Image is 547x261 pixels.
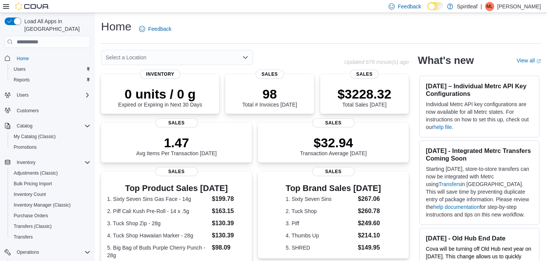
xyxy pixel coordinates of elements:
[300,135,367,150] p: $32.94
[2,247,93,258] button: Operations
[2,157,93,168] button: Inventory
[15,3,49,10] img: Cova
[426,100,533,131] p: Individual Metrc API key configurations are now available for all Metrc states. For instructions ...
[242,54,248,60] button: Open list of options
[212,194,246,204] dd: $199.78
[358,194,381,204] dd: $267.06
[212,207,246,216] dd: $163.15
[8,178,93,189] button: Bulk Pricing Import
[107,244,209,259] dt: 5. Big Bag of Buds Purple Cherry Punch - 28g
[14,202,71,208] span: Inventory Manager (Classic)
[242,86,297,102] p: 98
[11,190,90,199] span: Inventory Count
[14,248,42,257] button: Operations
[8,200,93,210] button: Inventory Manager (Classic)
[426,82,533,97] h3: [DATE] – Individual Metrc API Key Configurations
[312,167,355,176] span: Sales
[155,167,198,176] span: Sales
[350,70,379,79] span: Sales
[242,86,297,108] div: Total # Invoices [DATE]
[300,135,367,156] div: Transaction Average [DATE]
[8,189,93,200] button: Inventory Count
[11,65,28,74] a: Users
[17,159,35,166] span: Inventory
[118,86,202,108] div: Expired or Expiring in Next 30 Days
[536,59,541,64] svg: External link
[11,143,40,152] a: Promotions
[2,53,93,64] button: Home
[11,65,90,74] span: Users
[14,181,52,187] span: Bulk Pricing Import
[8,131,93,142] button: My Catalog (Classic)
[11,179,55,188] a: Bulk Pricing Import
[11,222,55,231] a: Transfers (Classic)
[14,144,37,150] span: Promotions
[286,184,381,193] h3: Top Brand Sales [DATE]
[136,135,217,150] p: 1.47
[14,106,90,115] span: Customers
[14,54,32,63] a: Home
[107,184,246,193] h3: Top Product Sales [DATE]
[438,181,461,187] a: Transfers
[11,190,49,199] a: Inventory Count
[14,223,52,229] span: Transfers (Classic)
[255,70,284,79] span: Sales
[107,195,209,203] dt: 1. Sixty Seven Sins Gas Face - 14g
[8,168,93,178] button: Adjustments (Classic)
[286,207,355,215] dt: 2. Tuck Shop
[11,132,90,141] span: My Catalog (Classic)
[481,2,482,11] p: |
[11,201,74,210] a: Inventory Manager (Classic)
[487,2,493,11] span: ML
[2,105,93,116] button: Customers
[2,90,93,100] button: Users
[14,234,33,240] span: Transfers
[8,75,93,85] button: Reports
[140,70,180,79] span: Inventory
[14,106,42,115] a: Customers
[358,231,381,240] dd: $214.10
[11,211,51,220] a: Purchase Orders
[485,2,494,11] div: Malcolm L
[14,191,46,197] span: Inventory Count
[14,158,38,167] button: Inventory
[107,207,209,215] dt: 2. Piff Cali Kush Pre-Roll - 14 x .5g
[517,57,541,64] a: View allExternal link
[14,53,90,63] span: Home
[136,135,217,156] div: Avg Items Per Transaction [DATE]
[398,3,421,10] span: Feedback
[312,118,355,127] span: Sales
[286,195,355,203] dt: 1. Sixty Seven Sins
[21,18,90,33] span: Load All Apps in [GEOGRAPHIC_DATA]
[17,123,32,129] span: Catalog
[148,25,171,33] span: Feedback
[418,54,474,67] h2: What's new
[358,243,381,252] dd: $149.95
[11,143,90,152] span: Promotions
[17,249,39,255] span: Operations
[433,124,452,130] a: help file
[337,86,391,108] div: Total Sales [DATE]
[14,77,30,83] span: Reports
[337,86,391,102] p: $3228.32
[11,232,36,242] a: Transfers
[17,92,28,98] span: Users
[11,222,90,231] span: Transfers (Classic)
[14,91,90,100] span: Users
[11,75,33,84] a: Reports
[11,179,90,188] span: Bulk Pricing Import
[8,142,93,153] button: Promotions
[212,243,246,252] dd: $98.09
[11,132,59,141] a: My Catalog (Classic)
[107,220,209,227] dt: 3. Tuck Shop Zip - 28g
[8,210,93,221] button: Purchase Orders
[14,91,32,100] button: Users
[14,121,35,130] button: Catalog
[14,213,48,219] span: Purchase Orders
[14,121,90,130] span: Catalog
[358,207,381,216] dd: $260.78
[155,118,198,127] span: Sales
[286,220,355,227] dt: 3. Piff
[344,59,409,65] p: Updated 676 minute(s) ago
[2,121,93,131] button: Catalog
